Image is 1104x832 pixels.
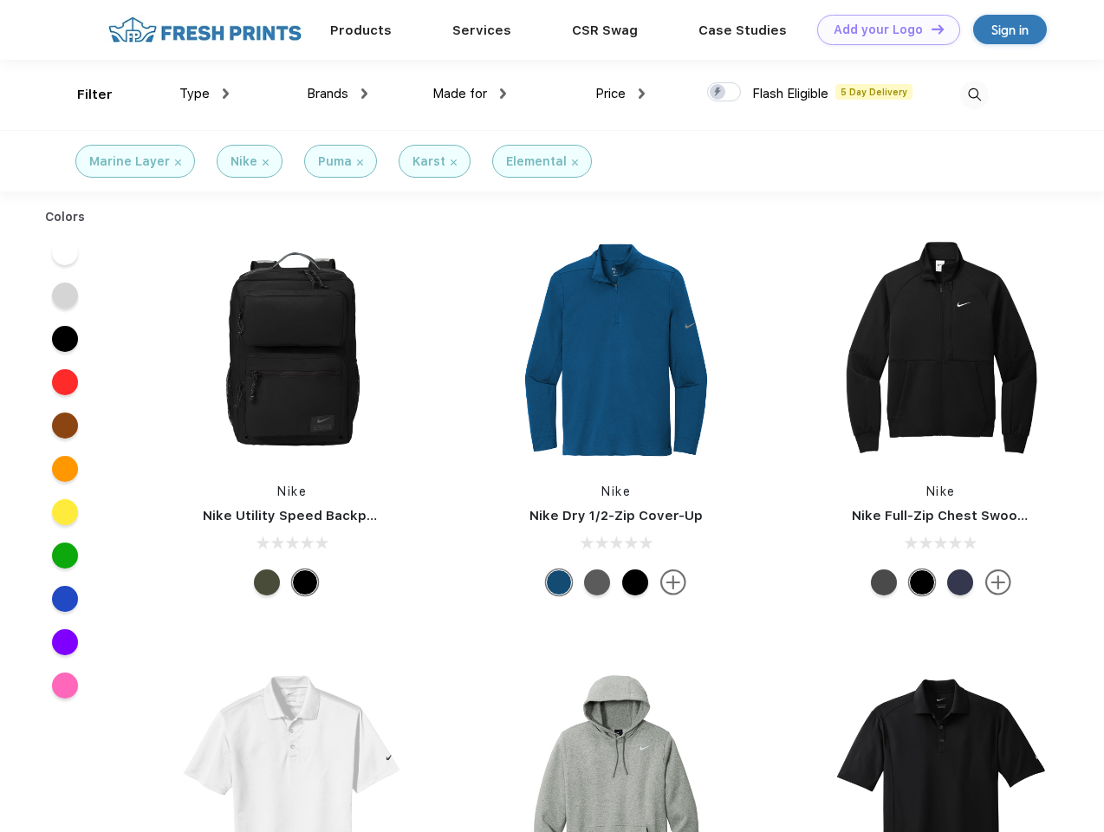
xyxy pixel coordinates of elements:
[601,484,631,498] a: Nike
[500,88,506,99] img: dropdown.png
[307,86,348,101] span: Brands
[32,208,99,226] div: Colors
[852,508,1082,523] a: Nike Full-Zip Chest Swoosh Jacket
[432,86,487,101] span: Made for
[254,569,280,595] div: Cargo Khaki
[985,569,1011,595] img: more.svg
[412,153,445,171] div: Karst
[506,153,567,171] div: Elemental
[572,159,578,166] img: filter_cancel.svg
[752,86,828,101] span: Flash Eligible
[361,88,367,99] img: dropdown.png
[175,159,181,166] img: filter_cancel.svg
[318,153,352,171] div: Puma
[973,15,1047,44] a: Sign in
[909,569,935,595] div: Black
[223,88,229,99] img: dropdown.png
[452,23,511,38] a: Services
[203,508,390,523] a: Nike Utility Speed Backpack
[660,569,686,595] img: more.svg
[926,484,956,498] a: Nike
[77,85,113,105] div: Filter
[277,484,307,498] a: Nike
[546,569,572,595] div: Gym Blue
[529,508,703,523] a: Nike Dry 1/2-Zip Cover-Up
[871,569,897,595] div: Anthracite
[501,235,731,465] img: func=resize&h=266
[179,86,210,101] span: Type
[639,88,645,99] img: dropdown.png
[330,23,392,38] a: Products
[177,235,407,465] img: func=resize&h=266
[292,569,318,595] div: Black
[263,159,269,166] img: filter_cancel.svg
[89,153,170,171] div: Marine Layer
[947,569,973,595] div: Midnight Navy
[572,23,638,38] a: CSR Swag
[834,23,923,37] div: Add your Logo
[622,569,648,595] div: Black
[826,235,1056,465] img: func=resize&h=266
[584,569,610,595] div: Black Heather
[960,81,989,109] img: desktop_search.svg
[595,86,626,101] span: Price
[932,24,944,34] img: DT
[231,153,257,171] div: Nike
[103,15,307,45] img: fo%20logo%202.webp
[835,84,912,100] span: 5 Day Delivery
[357,159,363,166] img: filter_cancel.svg
[451,159,457,166] img: filter_cancel.svg
[991,20,1029,40] div: Sign in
